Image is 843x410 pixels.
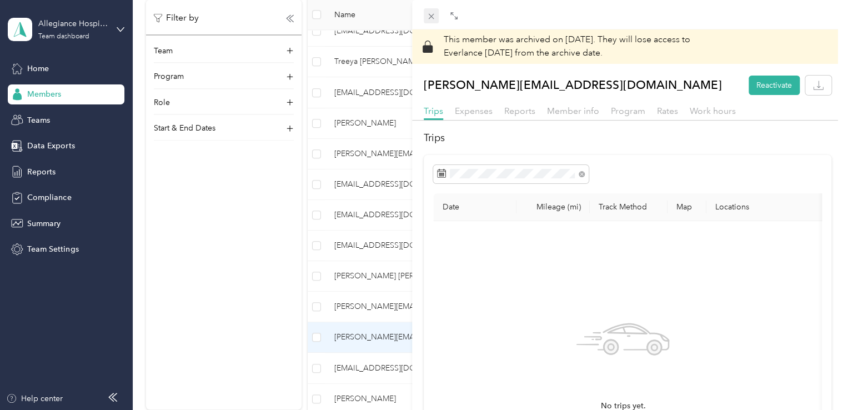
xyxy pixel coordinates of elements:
th: Mileage (mi) [516,193,590,221]
span: Program [611,106,645,116]
span: Rates [657,106,678,116]
span: Work hours [690,106,736,116]
th: Map [668,193,706,221]
th: Track Method [590,193,668,221]
iframe: Everlance-gr Chat Button Frame [781,348,843,410]
button: Reactivate [749,76,800,95]
th: Date [433,193,516,221]
span: Member info [547,106,599,116]
p: This member was archived on [DATE] . [444,33,690,60]
span: Reports [504,106,535,116]
span: They will lose access to Everlance [DATE] from the archive date. [444,34,690,58]
p: [PERSON_NAME][EMAIL_ADDRESS][DOMAIN_NAME] [424,76,722,95]
span: Trips [424,106,443,116]
h2: Trips [424,131,831,146]
span: Expenses [455,106,493,116]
